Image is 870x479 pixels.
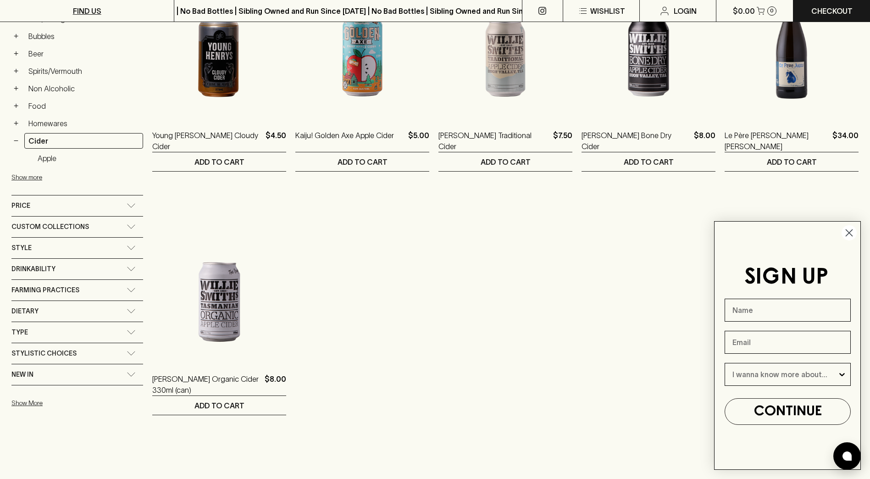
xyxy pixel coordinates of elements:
[24,98,143,114] a: Food
[438,130,549,152] a: [PERSON_NAME] Traditional Cider
[11,348,77,359] span: Stylistic Choices
[11,67,21,76] button: +
[725,299,851,322] input: Name
[24,133,143,149] a: Cider
[725,398,851,425] button: CONTINUE
[11,343,143,364] div: Stylistic Choices
[152,130,262,152] a: Young [PERSON_NAME] Cloudy Cider
[767,156,817,167] p: ADD TO CART
[194,400,244,411] p: ADD TO CART
[24,116,143,131] a: Homewares
[733,6,755,17] p: $0.00
[11,200,30,212] span: Price
[11,221,89,233] span: Custom Collections
[841,225,857,241] button: Close dialog
[152,152,286,171] button: ADD TO CART
[11,136,21,145] button: −
[582,130,690,152] a: [PERSON_NAME] Bone Dry Cider
[11,32,21,41] button: +
[732,363,837,385] input: I wanna know more about...
[295,130,394,152] a: Kaiju! Golden Axe Apple Cider
[24,81,143,96] a: Non Alcoholic
[11,394,132,412] button: Show More
[11,259,143,279] div: Drinkability
[152,199,286,360] img: Willie Smiths Organic Cider 330ml (can)
[744,267,828,288] span: SIGN UP
[11,301,143,322] div: Dietary
[295,152,429,171] button: ADD TO CART
[152,373,261,395] a: [PERSON_NAME] Organic Cider 330ml (can)
[481,156,531,167] p: ADD TO CART
[590,6,625,17] p: Wishlist
[266,130,286,152] p: $4.50
[582,152,715,171] button: ADD TO CART
[11,119,21,128] button: +
[24,28,143,44] a: Bubbles
[408,130,429,152] p: $5.00
[705,212,870,479] div: FLYOUT Form
[837,363,847,385] button: Show Options
[811,6,853,17] p: Checkout
[725,331,851,354] input: Email
[11,84,21,93] button: +
[11,14,21,23] button: +
[11,168,132,187] button: Show more
[438,152,572,171] button: ADD TO CART
[624,156,674,167] p: ADD TO CART
[725,130,829,152] a: Le Père [PERSON_NAME] [PERSON_NAME]
[152,427,859,445] nav: pagination navigation
[11,284,79,296] span: Farming Practices
[11,369,33,380] span: New In
[11,195,143,216] div: Price
[152,396,286,415] button: ADD TO CART
[553,130,572,152] p: $7.50
[33,150,143,166] a: Apple
[11,49,21,58] button: +
[11,364,143,385] div: New In
[11,263,55,275] span: Drinkability
[11,242,32,254] span: Style
[194,156,244,167] p: ADD TO CART
[24,63,143,79] a: Spirits/Vermouth
[24,46,143,61] a: Beer
[11,306,39,317] span: Dietary
[11,322,143,343] div: Type
[11,327,28,338] span: Type
[11,238,143,258] div: Style
[832,130,859,152] p: $34.00
[11,280,143,301] div: Farming Practices
[338,156,388,167] p: ADD TO CART
[842,451,852,461] img: bubble-icon
[11,101,21,111] button: +
[770,8,774,13] p: 0
[694,130,715,152] p: $8.00
[265,373,286,395] p: $8.00
[674,6,697,17] p: Login
[73,6,101,17] p: FIND US
[725,152,859,171] button: ADD TO CART
[11,217,143,237] div: Custom Collections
